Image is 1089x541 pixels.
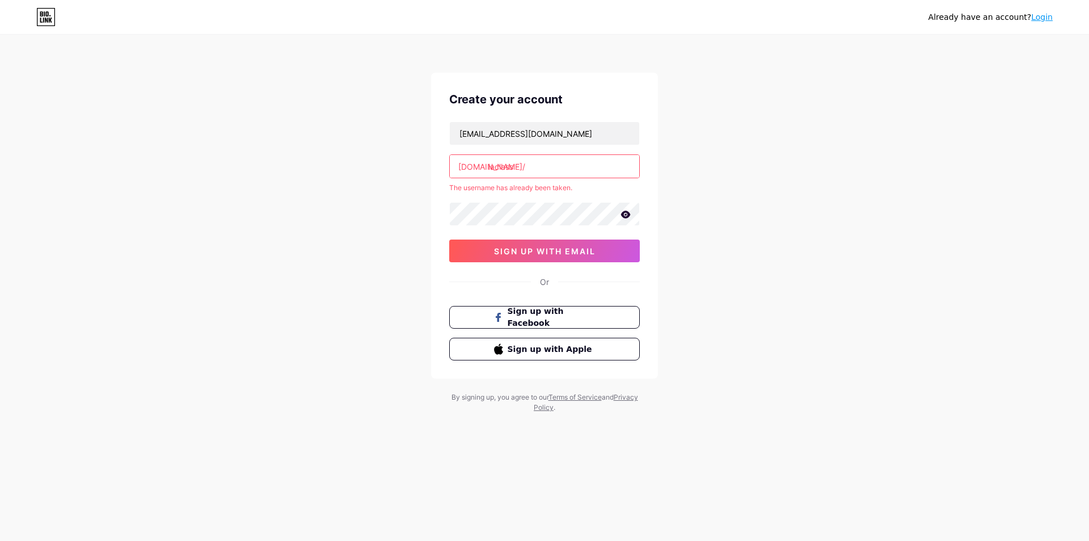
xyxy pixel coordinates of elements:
[458,161,525,173] div: [DOMAIN_NAME]/
[450,155,639,178] input: username
[450,122,639,145] input: Email
[449,338,640,360] button: Sign up with Apple
[449,306,640,329] button: Sign up with Facebook
[449,183,640,193] div: The username has already been taken.
[508,343,596,355] span: Sign up with Apple
[494,246,596,256] span: sign up with email
[449,240,640,262] button: sign up with email
[540,276,549,288] div: Or
[448,392,641,413] div: By signing up, you agree to our and .
[508,305,596,329] span: Sign up with Facebook
[1031,12,1053,22] a: Login
[449,91,640,108] div: Create your account
[928,11,1053,23] div: Already have an account?
[548,393,602,401] a: Terms of Service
